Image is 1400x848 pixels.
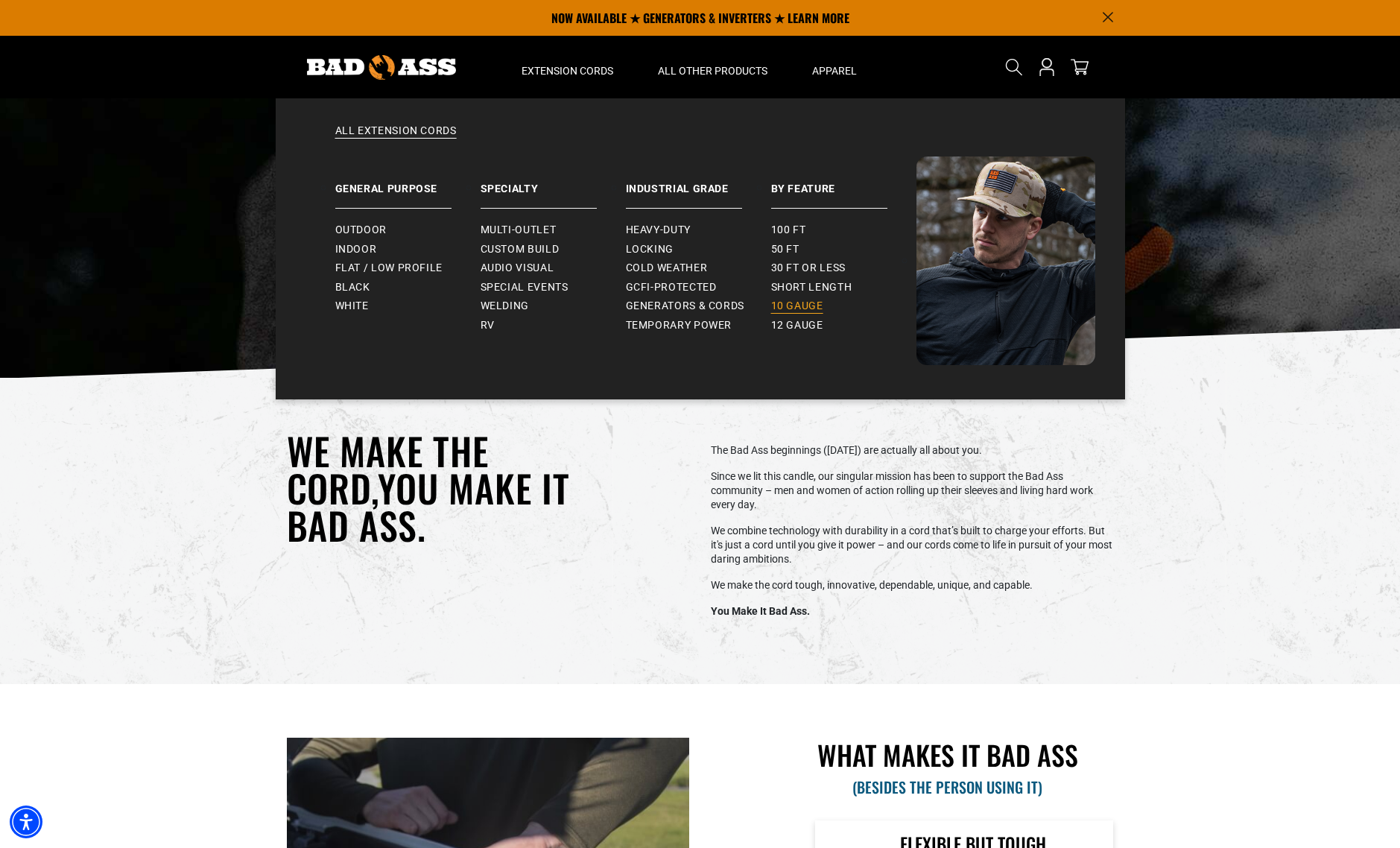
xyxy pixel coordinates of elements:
[626,259,771,278] a: Cold Weather
[335,224,387,237] span: Outdoor
[626,316,771,335] a: Temporary Power
[916,156,1095,365] img: Bad Ass Extension Cords
[481,240,626,259] a: Custom Build
[626,278,771,297] a: GCFI-Protected
[771,316,916,335] a: 12 gauge
[626,156,771,209] a: Industrial Grade
[481,259,626,278] a: Audio Visual
[481,224,557,237] span: Multi-Outlet
[658,64,767,77] span: All Other Products
[335,259,481,278] a: Flat / Low Profile
[481,156,626,209] a: Specialty
[335,243,377,256] span: Indoor
[771,300,823,313] span: 10 gauge
[771,224,806,237] span: 100 ft
[626,243,674,256] span: Locking
[782,777,1113,797] h3: (BESIDES THE PERSON USING IT)
[771,262,846,275] span: 30 ft or less
[790,36,879,98] summary: Apparel
[711,578,1113,592] p: We make the cord tough, innovative, dependable, unique, and capable.
[287,431,618,543] h2: We Make the cord,you make it bad ass.
[626,262,708,275] span: Cold Weather
[335,278,481,297] a: Black
[771,259,916,278] a: 30 ft or less
[335,156,481,209] a: General Purpose
[711,605,810,617] strong: You Make It Bad Ass.
[771,297,916,316] a: 10 gauge
[335,281,370,294] span: Black
[771,281,852,294] span: Short Length
[626,319,732,332] span: Temporary Power
[626,224,691,237] span: Heavy-Duty
[335,297,481,316] a: White
[481,300,529,313] span: Welding
[335,300,369,313] span: White
[626,221,771,240] a: Heavy-Duty
[771,221,916,240] a: 100 ft
[481,278,626,297] a: Special Events
[812,64,857,77] span: Apparel
[711,443,1113,458] p: The Bad Ass beginnings ([DATE]) are actually all about you.
[481,297,626,316] a: Welding
[626,240,771,259] a: Locking
[771,278,916,297] a: Short Length
[10,806,42,838] div: Accessibility Menu
[305,124,1095,156] a: All Extension Cords
[711,469,1113,512] p: Since we lit this candle, our singular mission has been to support the Bad Ass community – men an...
[307,55,456,80] img: Bad Ass Extension Cords
[481,316,626,335] a: RV
[335,262,443,275] span: Flat / Low Profile
[1002,55,1026,79] summary: Search
[1068,58,1092,76] a: cart
[626,300,745,313] span: Generators & Cords
[771,319,823,332] span: 12 gauge
[771,243,799,256] span: 50 ft
[711,524,1113,566] p: We combine technology with durability in a cord that’s built to charge your efforts. But it's jus...
[335,221,481,240] a: Outdoor
[1035,36,1059,98] a: Open this option
[481,281,568,294] span: Special Events
[481,243,560,256] span: Custom Build
[335,240,481,259] a: Indoor
[522,64,613,77] span: Extension Cords
[782,738,1113,771] h2: WHAT MAKES it BAD ASS
[771,240,916,259] a: 50 ft
[636,36,790,98] summary: All Other Products
[499,36,636,98] summary: Extension Cords
[771,156,916,209] a: By Feature
[626,297,771,316] a: Generators & Cords
[481,262,554,275] span: Audio Visual
[481,319,495,332] span: RV
[481,221,626,240] a: Multi-Outlet
[626,281,717,294] span: GCFI-Protected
